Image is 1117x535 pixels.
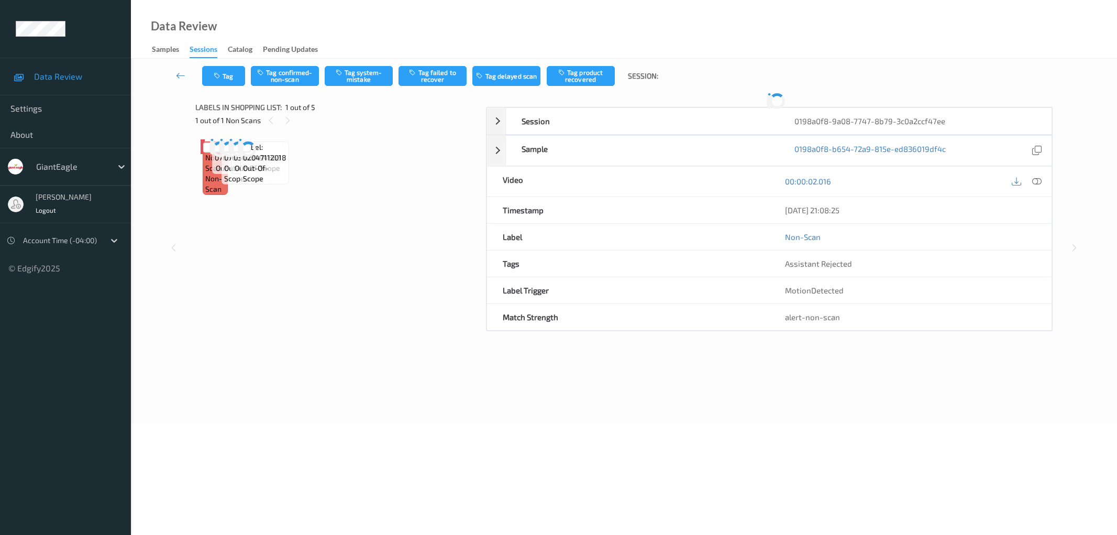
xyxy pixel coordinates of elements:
[251,66,319,86] button: Tag confirmed-non-scan
[152,44,179,57] div: Samples
[243,163,286,184] span: out-of-scope
[205,142,225,173] span: Label: Non-Scan
[486,135,1052,166] div: Sample0198a0f8-b654-72a9-815e-ed836019df4c
[486,107,1052,135] div: Session0198a0f8-9a08-7747-8b79-3c0a2ccf47ee
[785,259,852,268] span: Assistant Rejected
[399,66,467,86] button: Tag failed to recover
[195,114,479,127] div: 1 out of 1 Non Scans
[785,312,1036,322] div: alert-non-scan
[263,42,328,57] a: Pending Updates
[472,66,540,86] button: Tag delayed scan
[224,163,269,184] span: out-of-scope
[547,66,615,86] button: Tag product recovered
[243,142,286,163] span: Label: 02047112018
[151,21,217,31] div: Data Review
[228,44,252,57] div: Catalog
[263,44,318,57] div: Pending Updates
[202,66,245,86] button: Tag
[216,163,261,173] span: out-of-scope
[235,163,280,173] span: out-of-scope
[325,66,393,86] button: Tag system-mistake
[769,277,1052,303] div: MotionDetected
[785,205,1036,215] div: [DATE] 21:08:25
[794,144,946,158] a: 0198a0f8-b654-72a9-815e-ed836019df4c
[785,176,831,187] a: 00:00:02.016
[205,173,225,194] span: non-scan
[195,102,282,113] span: Labels in shopping list:
[228,42,263,57] a: Catalog
[506,108,779,134] div: Session
[487,277,769,303] div: Label Trigger
[487,167,769,196] div: Video
[190,44,217,58] div: Sessions
[285,102,315,113] span: 1 out of 5
[785,232,821,242] a: Non-Scan
[152,42,190,57] a: Samples
[487,250,769,277] div: Tags
[779,108,1052,134] div: 0198a0f8-9a08-7747-8b79-3c0a2ccf47ee
[487,224,769,250] div: Label
[487,197,769,223] div: Timestamp
[190,42,228,58] a: Sessions
[628,71,658,81] span: Session:
[506,136,779,166] div: Sample
[487,304,769,330] div: Match Strength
